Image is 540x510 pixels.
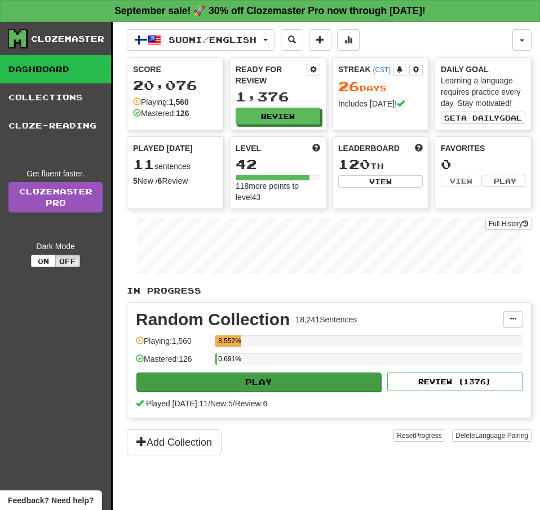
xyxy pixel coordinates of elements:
[236,180,320,203] div: 118 more points to level 43
[133,157,218,172] div: sentences
[312,143,320,154] span: Score more points to level up
[338,78,360,94] span: 26
[133,108,189,119] div: Mastered:
[387,372,523,391] button: Review (1376)
[133,176,138,185] strong: 5
[31,33,104,45] div: Clozemaster
[236,143,261,154] span: Level
[133,175,218,187] div: New / Review
[114,5,426,16] strong: September sale! 🚀 30% off Clozemaster Pro now through [DATE]!
[55,255,80,267] button: Off
[338,98,423,109] div: Includes [DATE]!
[8,495,94,506] span: Open feedback widget
[236,64,307,86] div: Ready for Review
[452,429,532,442] button: DeleteLanguage Pairing
[127,429,222,455] button: Add Collection
[146,399,208,408] span: Played [DATE]: 11
[8,182,103,212] a: ClozemasterPro
[441,175,482,187] button: View
[281,29,303,51] button: Search sentences
[485,218,532,230] button: Full History
[235,399,268,408] span: Review: 6
[136,311,290,328] div: Random Collection
[441,75,525,109] div: Learning a language requires practice every day. Stay motivated!
[133,96,189,108] div: Playing:
[441,143,525,154] div: Favorites
[441,64,525,75] div: Daily Goal
[136,335,209,354] div: Playing: 1,560
[133,78,218,92] div: 20,076
[441,112,525,124] button: Seta dailygoal
[127,29,275,51] button: Suomi/English
[208,399,210,408] span: /
[338,175,423,188] button: View
[176,109,189,118] strong: 126
[127,285,532,296] p: In Progress
[415,432,442,440] span: Progress
[169,97,189,107] strong: 1,560
[136,353,209,372] div: Mastered: 126
[31,255,56,267] button: On
[338,79,423,94] div: Day s
[236,157,320,171] div: 42
[475,432,528,440] span: Language Pairing
[338,157,423,172] div: th
[233,399,235,408] span: /
[461,114,499,122] span: a daily
[218,335,241,347] div: 8.552%
[295,314,357,325] div: 18,241 Sentences
[393,429,445,442] button: ResetProgress
[338,143,400,154] span: Leaderboard
[133,156,154,172] span: 11
[236,108,320,125] button: Review
[8,241,103,252] div: Dark Mode
[309,29,331,51] button: Add sentence to collection
[133,64,218,75] div: Score
[373,66,391,74] a: (CST)
[441,157,525,171] div: 0
[338,64,393,75] div: Streak
[158,176,162,185] strong: 6
[236,90,320,104] div: 1,376
[338,156,370,172] span: 120
[210,399,233,408] span: New: 5
[136,372,381,392] button: Play
[337,29,360,51] button: More stats
[133,143,193,154] span: Played [DATE]
[169,35,256,45] span: Suomi / English
[485,175,526,187] button: Play
[8,168,103,179] div: Get fluent faster.
[415,143,423,154] span: This week in points, UTC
